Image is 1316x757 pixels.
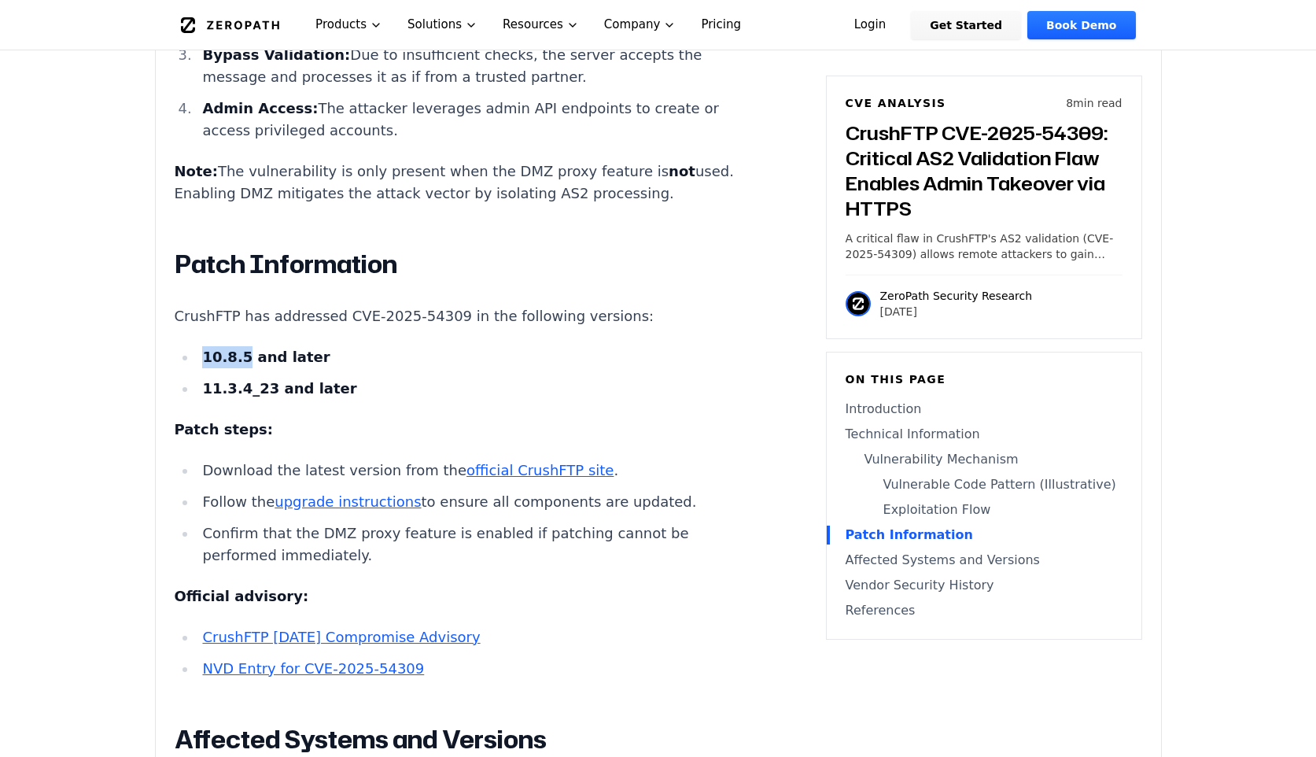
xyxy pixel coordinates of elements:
[197,44,760,88] li: Due to insufficient checks, the server accepts the message and processes it as if from a trusted ...
[846,576,1122,595] a: Vendor Security History
[202,100,318,116] strong: Admin Access:
[846,526,1122,545] a: Patch Information
[846,500,1122,519] a: Exploitation Flow
[846,291,871,316] img: ZeroPath Security Research
[202,660,424,677] a: NVD Entry for CVE-2025-54309
[175,161,760,205] p: The vulnerability is only present when the DMZ proxy feature is used. Enabling DMZ mitigates the ...
[846,371,1122,387] h6: On this page
[197,460,760,482] li: Download the latest version from the .
[275,493,421,510] a: upgrade instructions
[846,601,1122,620] a: References
[202,629,480,645] a: CrushFTP [DATE] Compromise Advisory
[175,724,760,755] h2: Affected Systems and Versions
[175,249,760,280] h2: Patch Information
[197,523,760,567] li: Confirm that the DMZ proxy feature is enabled if patching cannot be performed immediately.
[175,588,309,604] strong: Official advisory:
[202,349,330,365] strong: 10.8.5 and later
[835,11,905,39] a: Login
[202,46,350,63] strong: Bypass Validation:
[846,425,1122,444] a: Technical Information
[175,163,218,179] strong: Note:
[846,120,1122,221] h3: CrushFTP CVE-2025-54309: Critical AS2 Validation Flaw Enables Admin Takeover via HTTPS
[911,11,1021,39] a: Get Started
[880,304,1033,319] p: [DATE]
[1066,95,1122,111] p: 8 min read
[1027,11,1135,39] a: Book Demo
[202,380,356,397] strong: 11.3.4_23 and later
[175,421,274,438] strong: Patch steps:
[846,95,946,111] h6: CVE Analysis
[669,163,695,179] strong: not
[175,305,760,327] p: CrushFTP has addressed CVE-2025-54309 in the following versions:
[846,551,1122,570] a: Affected Systems and Versions
[197,491,760,513] li: Follow the to ensure all components are updated.
[846,475,1122,494] a: Vulnerable Code Pattern (Illustrative)
[846,450,1122,469] a: Vulnerability Mechanism
[466,462,614,478] a: official CrushFTP site
[846,400,1122,419] a: Introduction
[880,288,1033,304] p: ZeroPath Security Research
[197,98,760,142] li: The attacker leverages admin API endpoints to create or access privileged accounts.
[846,231,1122,262] p: A critical flaw in CrushFTP's AS2 validation (CVE-2025-54309) allows remote attackers to gain adm...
